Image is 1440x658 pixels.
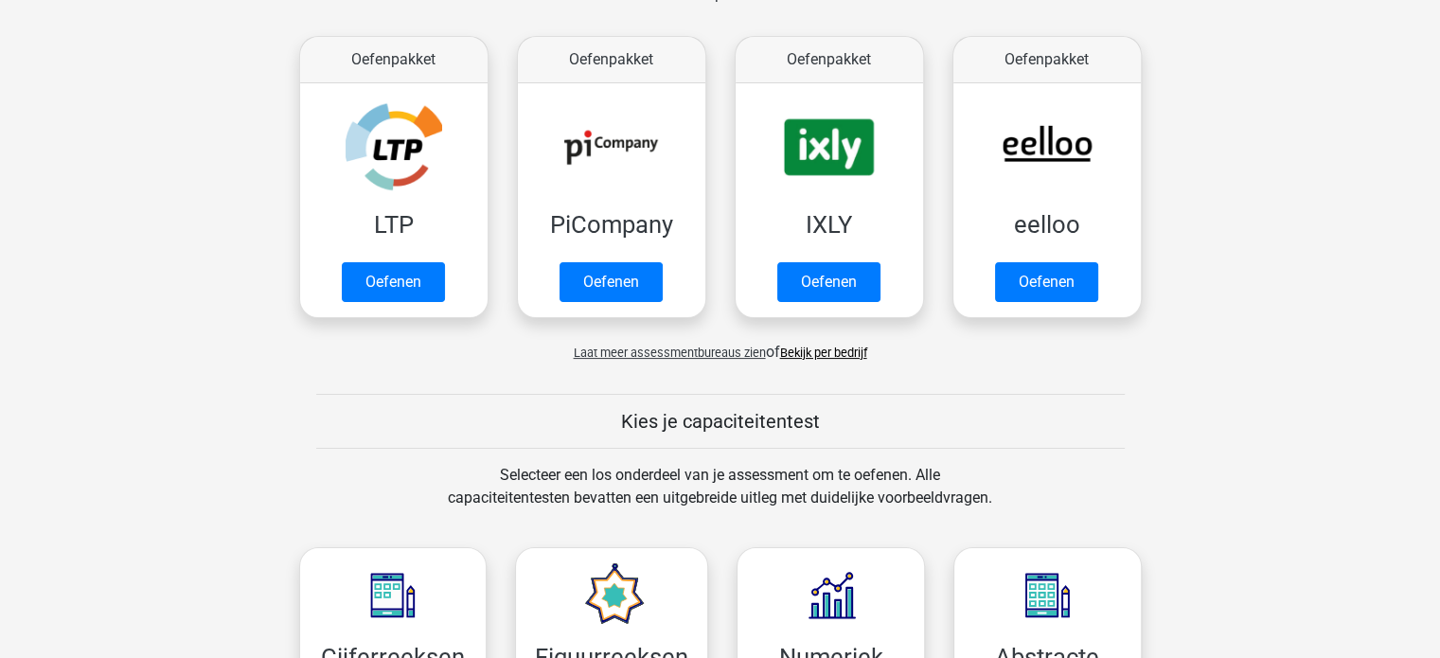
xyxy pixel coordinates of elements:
[285,326,1156,364] div: of
[777,262,880,302] a: Oefenen
[780,346,867,360] a: Bekijk per bedrijf
[574,346,766,360] span: Laat meer assessmentbureaus zien
[430,464,1010,532] div: Selecteer een los onderdeel van je assessment om te oefenen. Alle capaciteitentesten bevatten een...
[342,262,445,302] a: Oefenen
[316,410,1125,433] h5: Kies je capaciteitentest
[560,262,663,302] a: Oefenen
[995,262,1098,302] a: Oefenen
